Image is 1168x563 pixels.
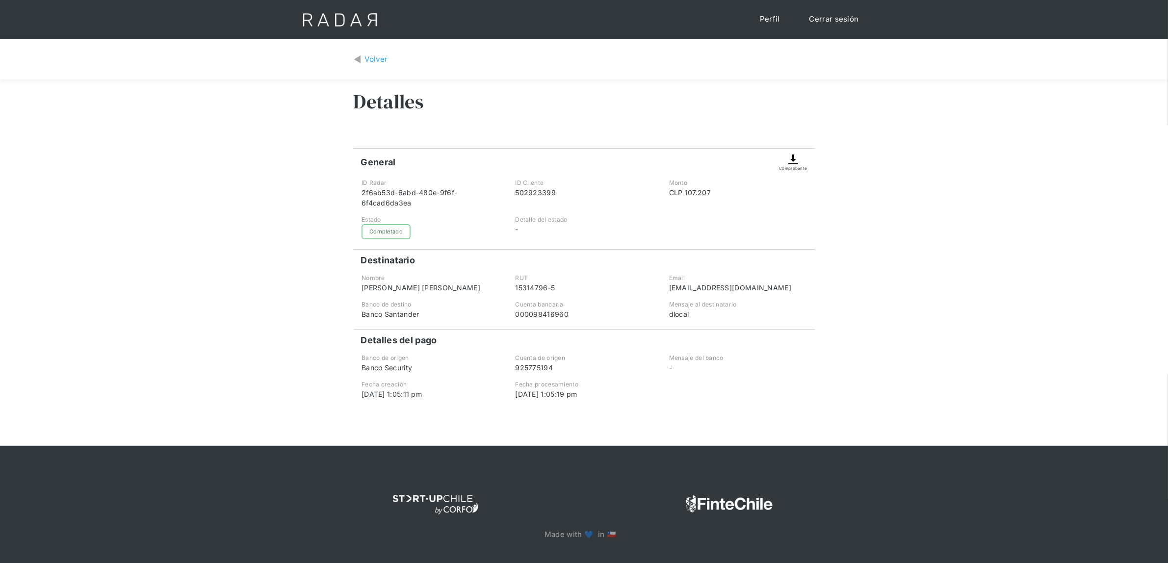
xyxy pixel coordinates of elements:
div: - [669,362,806,373]
div: Estado [362,215,499,224]
div: dlocal [669,309,806,319]
div: Banco Security [362,362,499,373]
p: Made with 💙 in 🇨🇱 [545,529,623,540]
div: RUT [515,274,652,282]
div: 2f6ab53d-6abd-480e-9f6f-6f4cad6da3ea [362,187,499,208]
div: [DATE] 1:05:11 pm [362,389,499,399]
h3: Detalles [354,89,423,114]
div: Detalle del estado [515,215,652,224]
div: Mensaje al destinatario [669,300,806,309]
div: [PERSON_NAME] [PERSON_NAME] [362,282,499,293]
div: Cuenta de origen [515,354,652,362]
div: 000098416960 [515,309,652,319]
div: Fecha procesamiento [515,380,652,389]
div: Monto [669,179,806,187]
a: Cerrar sesión [800,10,869,29]
div: Mensaje del banco [669,354,806,362]
div: Email [669,274,806,282]
div: ID Cliente [515,179,652,187]
div: CLP 107.207 [669,187,806,198]
div: [DATE] 1:05:19 pm [515,389,652,399]
div: Nombre [362,274,499,282]
div: Fecha creación [362,380,499,389]
a: Perfil [750,10,790,29]
div: [EMAIL_ADDRESS][DOMAIN_NAME] [669,282,806,293]
div: Volver [365,54,388,65]
div: 502923399 [515,187,652,198]
div: 925775194 [515,362,652,373]
div: Completado [362,224,411,239]
div: 15314796-5 [515,282,652,293]
h4: General [361,156,396,168]
div: Comprobante [779,165,807,171]
div: Cuenta bancaria [515,300,652,309]
a: Volver [354,54,388,65]
img: Descargar comprobante [787,154,799,165]
div: Banco de origen [362,354,499,362]
div: - [515,224,652,234]
div: Banco de destino [362,300,499,309]
div: Banco Santander [362,309,499,319]
div: ID Radar [362,179,499,187]
h4: Destinatario [361,255,415,266]
h4: Detalles del pago [361,334,437,346]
